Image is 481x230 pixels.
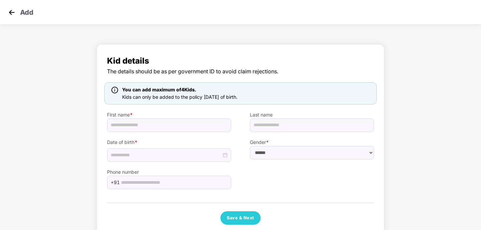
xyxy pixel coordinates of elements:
[20,7,33,15] p: Add
[107,55,374,67] span: Kid details
[111,177,120,187] span: +91
[107,67,374,76] span: The details should be as per government ID to avoid claim rejections.
[107,111,231,119] label: First name
[107,139,231,146] label: Date of birth
[111,87,118,93] img: icon
[107,168,231,176] label: Phone number
[122,87,196,92] span: You can add maximum of 4 Kids.
[122,94,237,100] span: Kids can only be added to the policy [DATE] of birth.
[250,111,374,119] label: Last name
[220,211,261,225] button: Save & Next
[7,7,17,17] img: svg+xml;base64,PHN2ZyB4bWxucz0iaHR0cDovL3d3dy53My5vcmcvMjAwMC9zdmciIHdpZHRoPSIzMCIgaGVpZ2h0PSIzMC...
[250,139,374,146] label: Gender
